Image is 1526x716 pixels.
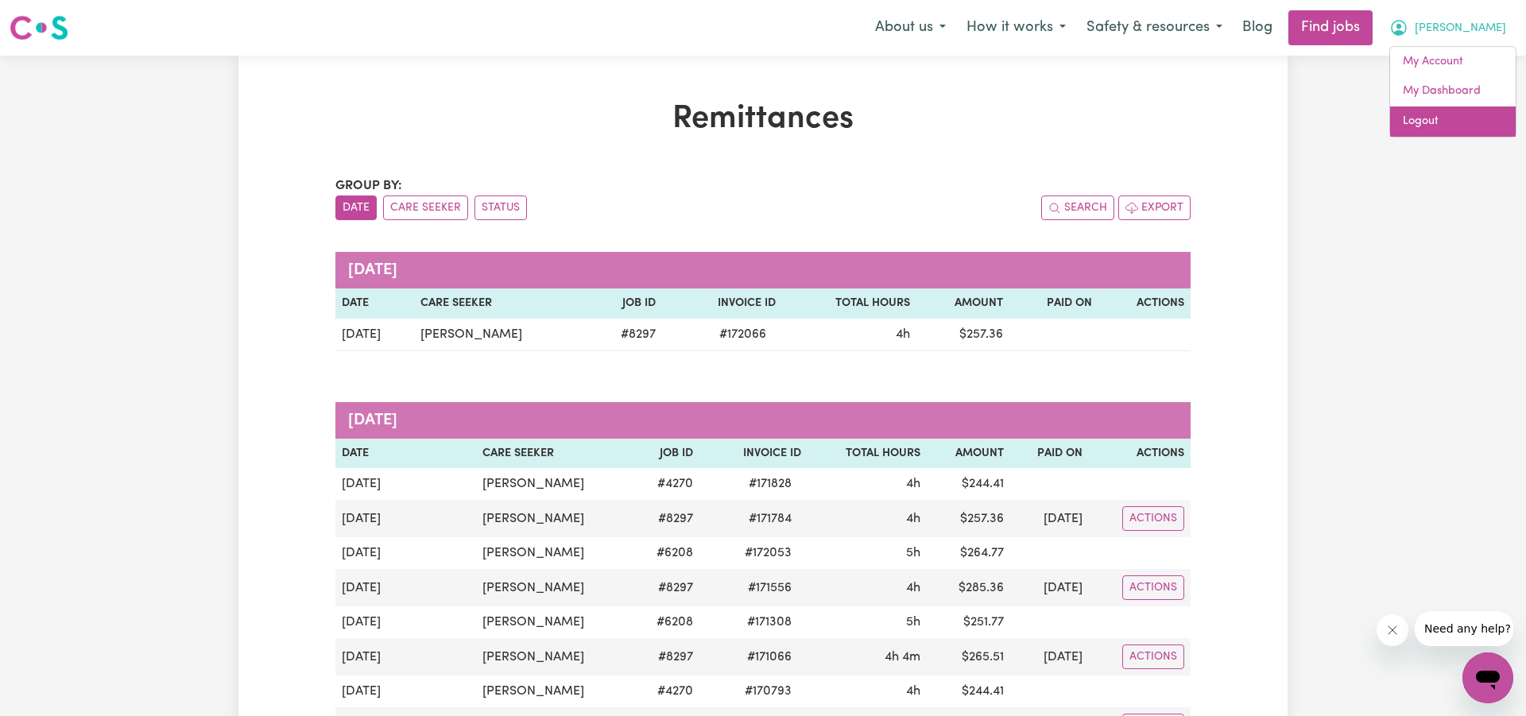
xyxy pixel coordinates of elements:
span: 4 hours [906,478,920,490]
span: 5 hours [906,616,920,629]
th: Actions [1089,439,1191,469]
td: $ 264.77 [927,537,1010,569]
iframe: Close message [1377,614,1408,646]
td: [PERSON_NAME] [476,606,632,638]
span: 4 hours [906,513,920,525]
td: $ 244.41 [927,468,1010,500]
td: [PERSON_NAME] [476,638,632,675]
a: My Account [1390,47,1516,77]
td: [DATE] [1010,500,1089,537]
th: Paid On [1010,439,1089,469]
td: [PERSON_NAME] [476,500,632,537]
th: Invoice ID [699,439,808,469]
span: 4 hours [906,582,920,594]
td: [DATE] [335,500,476,537]
td: [PERSON_NAME] [476,569,632,606]
td: # 8297 [632,500,699,537]
span: # 171828 [739,474,801,493]
button: About us [865,11,956,45]
iframe: Message from company [1415,611,1513,646]
th: Date [335,439,476,469]
span: 5 hours [906,547,920,559]
td: # 8297 [632,569,699,606]
button: Search [1041,195,1114,220]
td: $ 285.36 [927,569,1010,606]
th: Total Hours [782,288,916,319]
td: [PERSON_NAME] [414,319,589,351]
td: $ 257.36 [916,319,1010,351]
td: $ 265.51 [927,638,1010,675]
button: sort invoices by paid status [474,195,527,220]
caption: [DATE] [335,252,1191,288]
td: # 4270 [632,468,699,500]
a: Logout [1390,106,1516,137]
button: Actions [1122,575,1184,600]
span: # 171066 [738,648,801,667]
button: sort invoices by care seeker [383,195,468,220]
th: Total Hours [808,439,927,469]
button: How it works [956,11,1076,45]
th: Amount [916,288,1010,319]
th: Care Seeker [476,439,632,469]
td: $ 251.77 [927,606,1010,638]
a: Find jobs [1288,10,1373,45]
button: Safety & resources [1076,11,1233,45]
td: [DATE] [1010,638,1089,675]
th: Care Seeker [414,288,589,319]
td: [DATE] [335,675,476,707]
td: # 6208 [632,606,699,638]
td: [PERSON_NAME] [476,468,632,500]
a: My Dashboard [1390,76,1516,106]
th: Job ID [589,288,662,319]
th: Amount [927,439,1010,469]
th: Paid On [1009,288,1098,319]
td: [DATE] [335,537,476,569]
button: sort invoices by date [335,195,377,220]
td: $ 257.36 [927,500,1010,537]
td: $ 244.41 [927,675,1010,707]
td: [DATE] [335,606,476,638]
div: My Account [1389,46,1516,137]
iframe: Button to launch messaging window [1462,652,1513,703]
td: [PERSON_NAME] [476,675,632,707]
th: Invoice ID [662,288,782,319]
button: Export [1118,195,1191,220]
td: # 8297 [632,638,699,675]
td: # 8297 [589,319,662,351]
td: [PERSON_NAME] [476,537,632,569]
td: [DATE] [335,569,476,606]
span: # 172053 [735,544,801,563]
td: # 4270 [632,675,699,707]
span: # 171308 [738,613,801,632]
span: 4 hours [906,685,920,698]
span: [PERSON_NAME] [1415,20,1506,37]
span: # 172066 [710,325,776,344]
span: 4 hours 4 minutes [885,651,920,664]
td: [DATE] [335,319,414,351]
a: Careseekers logo [10,10,68,46]
caption: [DATE] [335,402,1191,439]
span: 4 hours [896,328,910,341]
td: # 6208 [632,537,699,569]
td: [DATE] [1010,569,1089,606]
th: Actions [1098,288,1191,319]
button: My Account [1379,11,1516,45]
td: [DATE] [335,638,476,675]
span: # 171556 [738,579,801,598]
span: # 171784 [739,509,801,528]
th: Job ID [632,439,699,469]
a: Blog [1233,10,1282,45]
h1: Remittances [335,100,1191,138]
td: [DATE] [335,468,476,500]
button: Actions [1122,506,1184,531]
span: Group by: [335,180,402,192]
span: # 170793 [735,682,801,701]
img: Careseekers logo [10,14,68,42]
button: Actions [1122,644,1184,669]
th: Date [335,288,414,319]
